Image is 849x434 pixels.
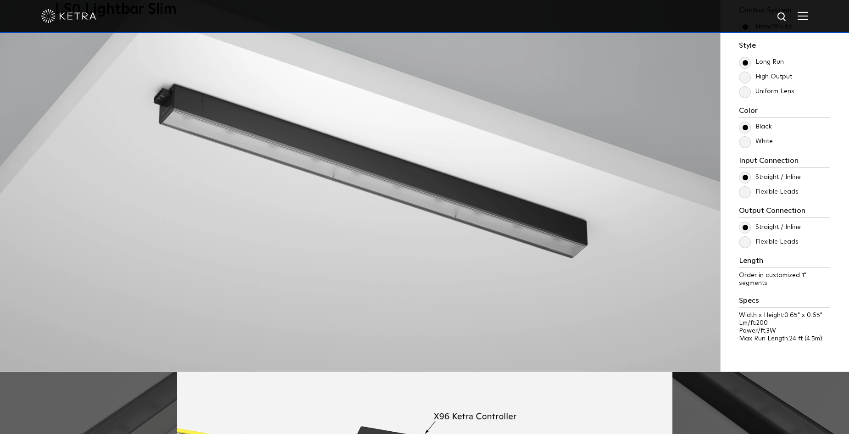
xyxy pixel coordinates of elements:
[766,328,776,334] span: 3W
[739,138,773,145] label: White
[739,188,799,196] label: Flexible Leads
[739,41,830,53] h3: Style
[739,58,784,66] label: Long Run
[739,223,801,231] label: Straight / Inline
[756,320,768,326] span: 200
[739,319,830,327] p: Lm/ft:
[739,335,830,343] p: Max Run Length:
[739,312,830,319] p: Width x Height:
[41,9,96,23] img: ketra-logo-2019-white
[739,156,830,168] h3: Input Connection
[739,88,794,95] label: Uniform Lens
[739,206,830,218] h3: Output Connection
[777,11,788,23] img: search icon
[739,327,830,335] p: Power/ft:
[739,238,799,246] label: Flexible Leads
[789,335,822,342] span: 24 ft (4.5m)
[739,296,830,308] h3: Specs
[739,106,830,118] h3: Color
[784,312,822,318] span: 0.65" x 0.65"
[739,272,806,286] span: Order in customized 1" segments.
[739,123,772,131] label: Black
[739,256,830,268] h3: Length
[739,73,792,81] label: High Output
[798,11,808,20] img: Hamburger%20Nav.svg
[739,173,801,181] label: Straight / Inline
